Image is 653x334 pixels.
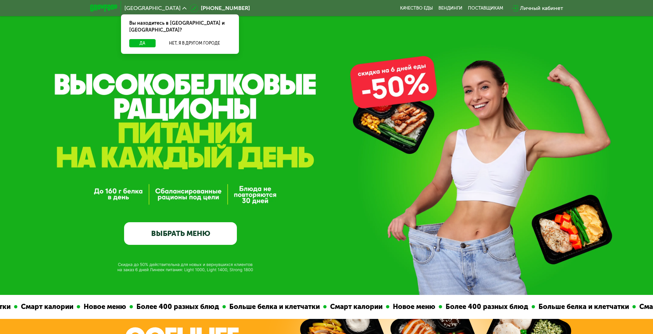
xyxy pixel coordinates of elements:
div: Более 400 разных блюд [442,301,531,312]
a: ВЫБРАТЬ МЕНЮ [124,222,237,245]
div: Новое меню [80,301,129,312]
div: Смарт калории [326,301,386,312]
div: Более 400 разных блюд [133,301,222,312]
div: Смарт калории [17,301,76,312]
span: [GEOGRAPHIC_DATA] [124,5,181,11]
div: Больше белка и клетчатки [226,301,323,312]
button: Да [129,39,156,47]
div: Личный кабинет [520,4,563,12]
div: Больше белка и клетчатки [535,301,632,312]
div: Вы находитесь в [GEOGRAPHIC_DATA] и [GEOGRAPHIC_DATA]? [121,14,239,39]
button: Нет, я в другом городе [158,39,231,47]
div: Новое меню [389,301,438,312]
a: Качество еды [400,5,433,11]
a: Вендинги [438,5,462,11]
div: поставщикам [468,5,503,11]
a: [PHONE_NUMBER] [190,4,250,12]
